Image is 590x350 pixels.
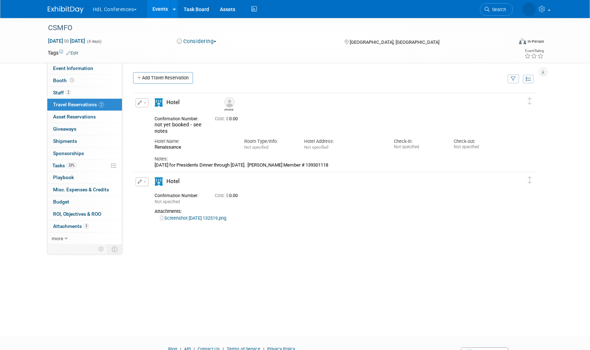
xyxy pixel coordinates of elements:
[47,111,122,123] a: Asset Reservations
[215,116,229,121] span: Cost: $
[63,38,70,44] span: to
[225,107,233,111] div: Joan Michaels-Aguilar
[244,138,293,145] div: Room Type/Info:
[519,38,526,44] img: Format-Inperson.png
[48,49,78,56] td: Tags
[53,199,69,205] span: Budget
[48,38,85,44] span: [DATE] [DATE]
[155,122,202,134] span: not yet booked - see notes
[155,98,163,107] i: Hotel
[155,209,503,214] div: Attachments:
[47,87,122,99] a: Staff2
[46,22,502,34] div: CSMFO
[480,3,513,16] a: Search
[66,51,78,56] a: Edit
[53,102,104,107] span: Travel Reservations
[155,177,163,186] i: Hotel
[527,39,544,44] div: In-Person
[53,78,75,83] span: Booth
[47,160,122,172] a: Tasks33%
[524,49,544,53] div: Event Rating
[47,184,122,196] a: Misc. Expenses & Credits
[304,145,328,150] span: Not specified
[511,77,516,81] i: Filter by Traveler
[53,90,71,95] span: Staff
[155,191,204,199] div: Confirmation Number:
[107,244,122,254] td: Toggle Event Tabs
[52,163,76,168] span: Tasks
[53,223,89,229] span: Attachments
[53,150,84,156] span: Sponsorships
[53,65,93,71] span: Event Information
[394,144,443,150] div: Not specified
[528,98,532,105] i: Click and drag to move item
[47,75,122,87] a: Booth
[304,138,383,145] div: Hotel Address:
[133,72,193,84] a: Add Travel Reservation
[155,162,503,168] div: [DATE] for Presidents Dinner through [DATE]. [PERSON_NAME] Member # 139301118
[53,174,74,180] span: Playbook
[53,114,96,120] span: Asset Reservations
[53,126,76,132] span: Giveaways
[47,99,122,111] a: Travel Reservations2
[47,148,122,159] a: Sponsorships
[223,97,235,111] div: Joan Michaels-Aguilar
[53,211,101,217] span: ROI, Objectives & ROO
[53,138,77,144] span: Shipments
[160,215,226,221] a: Screenshot [DATE] 132519.png
[155,138,233,145] div: Hotel Name:
[69,78,75,83] span: Booth not reserved yet
[47,220,122,232] a: Attachments3
[528,177,532,184] i: Click and drag to move item
[166,178,180,185] span: Hotel
[47,208,122,220] a: ROI, Objectives & ROO
[84,223,89,229] span: 3
[86,39,102,44] span: (4 days)
[155,114,204,122] div: Confirmation Number:
[155,144,233,150] div: Renaissance
[454,144,503,150] div: Not specified
[454,138,503,145] div: Check-out:
[215,193,241,198] span: 0.00
[174,38,219,45] button: Considering
[490,7,506,12] span: Search
[48,6,84,13] img: ExhibitDay
[47,233,122,244] a: more
[522,3,536,16] img: Polly Tracy
[52,235,63,241] span: more
[47,62,122,74] a: Event Information
[155,199,180,204] span: Not specified
[215,193,229,198] span: Cost: $
[394,138,443,145] div: Check-in:
[47,172,122,183] a: Playbook
[47,135,122,147] a: Shipments
[66,90,71,95] span: 2
[95,244,108,254] td: Personalize Event Tab Strip
[67,163,76,168] span: 33%
[215,116,241,121] span: 0.00
[53,187,109,192] span: Misc. Expenses & Credits
[99,102,104,107] span: 2
[166,99,180,106] span: Hotel
[471,37,544,48] div: Event Format
[225,97,235,107] img: Joan Michaels-Aguilar
[47,123,122,135] a: Giveaways
[155,156,503,162] div: Notes:
[350,39,439,45] span: [GEOGRAPHIC_DATA], [GEOGRAPHIC_DATA]
[244,145,268,150] span: Not specified
[47,196,122,208] a: Budget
